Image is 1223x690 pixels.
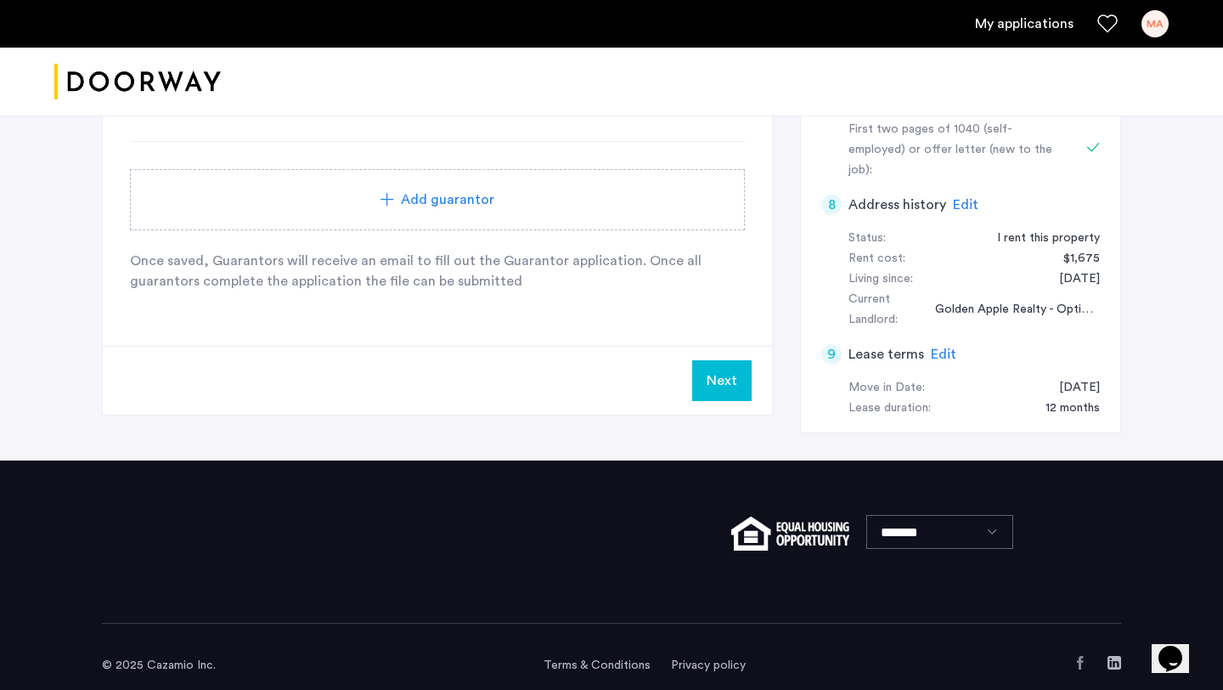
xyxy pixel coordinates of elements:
a: Cazamio logo [54,50,221,114]
p: Once saved, Guarantors will receive an email to fill out the Guarantor application. Once all guar... [130,251,745,291]
div: $1,675 [1046,249,1100,269]
a: LinkedIn [1107,656,1121,670]
div: 12 months [1029,399,1100,419]
span: Edit [953,198,978,212]
div: Status: [848,229,886,249]
span: Edit [931,348,956,361]
div: 8 [821,195,842,215]
div: 9 [821,344,842,365]
span: Add guarantor [401,189,494,210]
div: Current Landlord: [848,290,918,331]
div: 10/01/2025 [1042,378,1100,399]
h5: Address history [848,195,946,215]
img: logo [54,50,221,114]
div: Rent cost: [848,249,905,269]
div: Golden Apple Realty - Optimum Property [918,300,1100,320]
div: MA [1141,10,1169,37]
a: Terms and conditions [544,657,651,674]
h5: Lease terms [848,344,924,365]
div: Lease duration: [848,399,931,419]
select: Language select [866,515,1013,549]
img: equal-housing.png [731,517,849,551]
div: Move in Date: [848,378,925,399]
a: Favorites [1097,14,1118,34]
a: Privacy policy [671,657,746,674]
a: My application [975,14,1074,34]
div: Living since: [848,269,913,290]
button: Next [692,360,752,401]
a: Facebook [1074,656,1087,670]
iframe: chat widget [1152,622,1206,673]
span: © 2025 Cazamio Inc. [102,659,216,671]
div: 05/15/2023 [1042,269,1100,290]
div: I rent this property [980,229,1100,249]
div: First two pages of 1040 (self-employed) or offer letter (new to the job): [848,120,1062,181]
